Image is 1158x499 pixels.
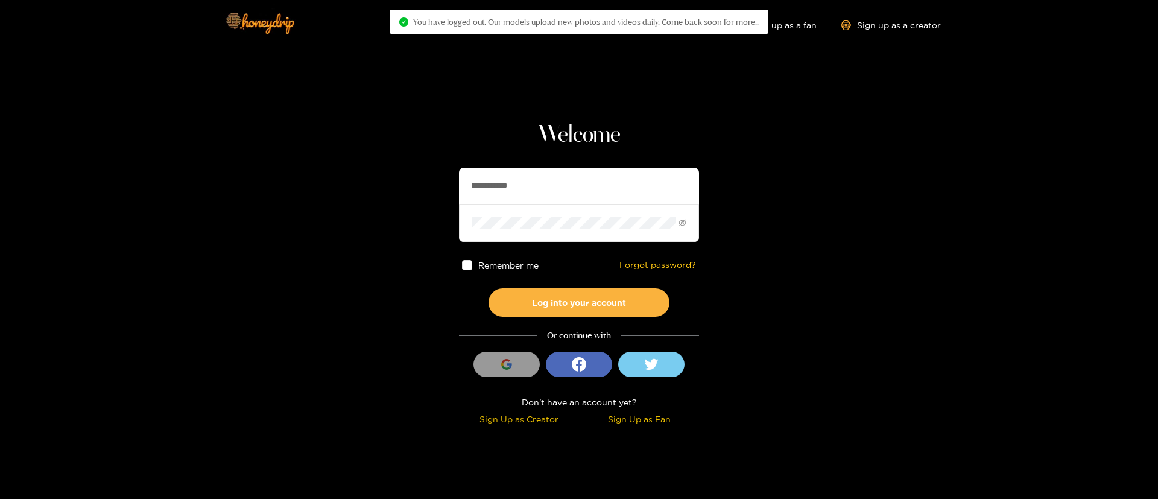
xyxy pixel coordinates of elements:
div: Sign Up as Fan [582,412,696,426]
a: Forgot password? [619,260,696,270]
div: Or continue with [459,329,699,343]
div: Don't have an account yet? [459,395,699,409]
span: eye-invisible [679,219,686,227]
div: Sign Up as Creator [462,412,576,426]
span: You have logged out. Our models upload new photos and videos daily. Come back soon for more.. [413,17,759,27]
a: Sign up as a fan [734,20,817,30]
h1: Welcome [459,121,699,150]
span: Remember me [478,261,539,270]
span: check-circle [399,17,408,27]
a: Sign up as a creator [841,20,941,30]
button: Log into your account [489,288,669,317]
